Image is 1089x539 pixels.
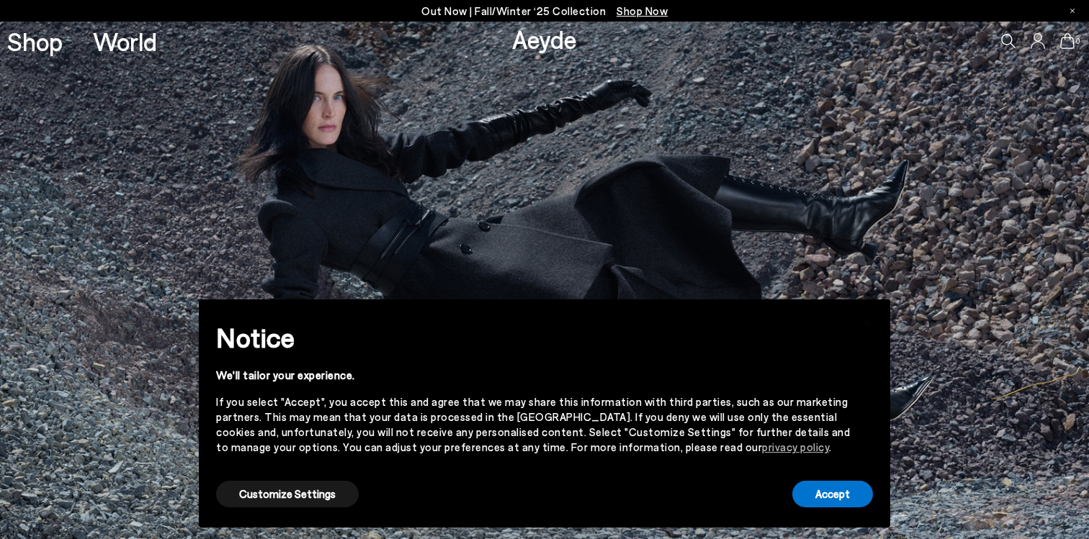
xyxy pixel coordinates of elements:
a: World [93,29,157,54]
button: Customize Settings [216,481,359,507]
button: Accept [792,481,873,507]
a: Shop [7,29,63,54]
span: Navigate to /collections/new-in [617,4,668,17]
a: privacy policy [762,440,829,453]
p: Out Now | Fall/Winter ‘25 Collection [421,2,668,20]
h2: Notice [216,319,850,356]
div: If you select "Accept", you accept this and agree that we may share this information with third p... [216,394,850,455]
button: Close this notice [850,304,884,338]
a: Aeyde [512,24,577,54]
a: 0 [1060,33,1075,49]
div: We'll tailor your experience. [216,368,850,383]
span: × [862,310,872,331]
span: 0 [1075,37,1082,45]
